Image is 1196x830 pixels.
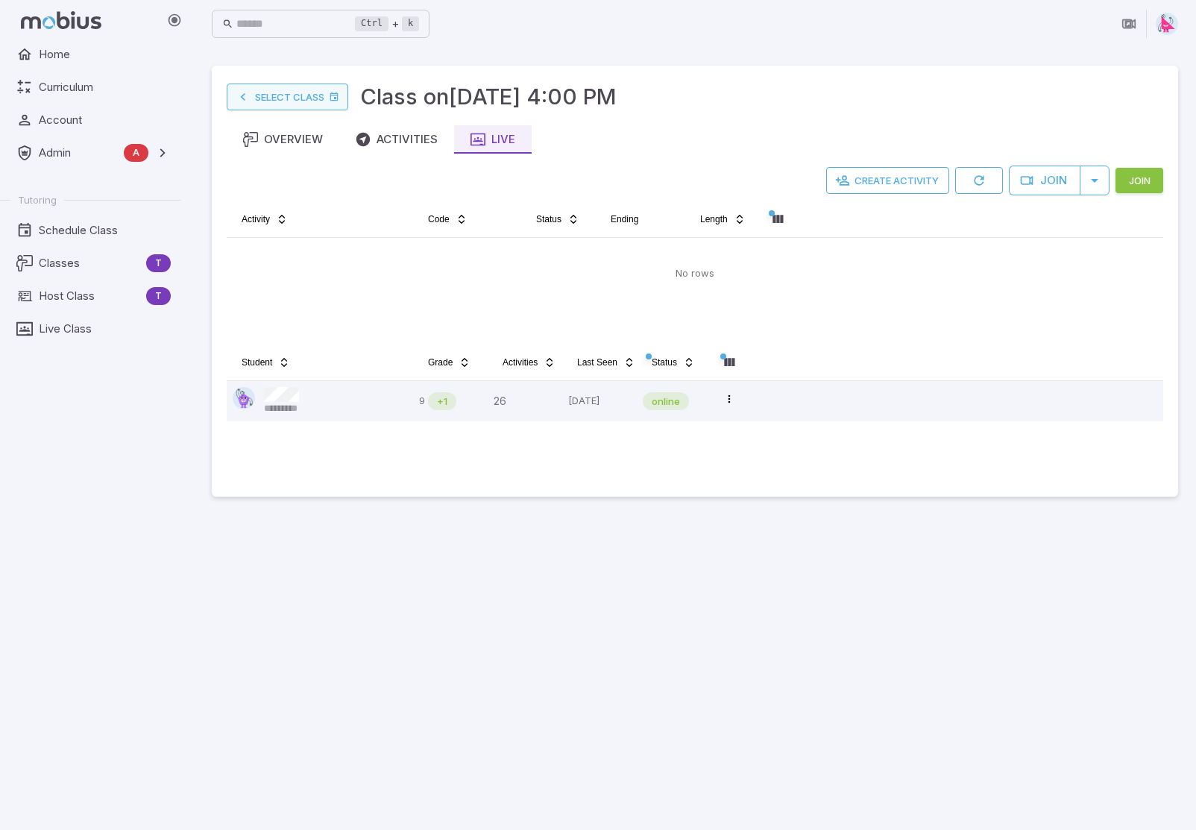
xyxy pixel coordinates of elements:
[611,213,638,225] span: Ending
[242,213,270,225] span: Activity
[39,288,140,304] span: Host Class
[676,266,714,281] p: No rows
[527,207,588,231] button: Status
[494,387,556,415] div: 26
[1009,166,1080,195] button: Join
[39,222,171,239] span: Schedule Class
[360,81,617,113] h3: Class on [DATE] 4:00 PM
[233,207,297,231] button: Activity
[419,394,425,409] p: 9
[494,350,564,374] button: Activities
[602,207,647,231] button: Ending
[826,167,949,194] button: Create Activity
[428,394,456,409] span: +1
[691,207,755,231] button: Length
[242,356,272,368] span: Student
[428,392,456,410] div: Math is above age level
[717,350,741,374] button: Column visibility
[243,131,323,148] div: Overview
[428,356,453,368] span: Grade
[536,213,561,225] span: Status
[39,145,118,161] span: Admin
[39,112,171,128] span: Account
[568,350,644,374] button: Last Seen
[568,387,631,415] p: Oct 4 3:19:20 PM
[39,79,171,95] span: Curriculum
[652,356,677,368] span: Status
[577,356,617,368] span: Last Seen
[356,131,438,148] div: Activities
[1115,10,1143,38] button: Join in Zoom Client
[1115,168,1163,193] button: Join
[428,213,450,225] span: Code
[355,16,388,31] kbd: Ctrl
[470,131,515,148] div: Live
[18,193,57,207] span: Tutoring
[503,356,538,368] span: Activities
[419,350,479,374] button: Grade
[643,394,689,409] span: online
[39,46,171,63] span: Home
[233,350,299,374] button: Student
[419,207,476,231] button: Code
[146,256,171,271] span: T
[124,145,148,160] span: A
[227,84,348,110] a: Select Class
[355,15,419,33] div: +
[39,255,140,271] span: Classes
[402,16,419,31] kbd: k
[233,387,255,409] img: pentagon.svg
[766,207,790,231] button: Column visibility
[146,289,171,304] span: T
[1156,13,1178,35] img: right-triangle.svg
[700,213,728,225] span: Length
[643,350,704,374] button: Status
[39,321,171,337] span: Live Class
